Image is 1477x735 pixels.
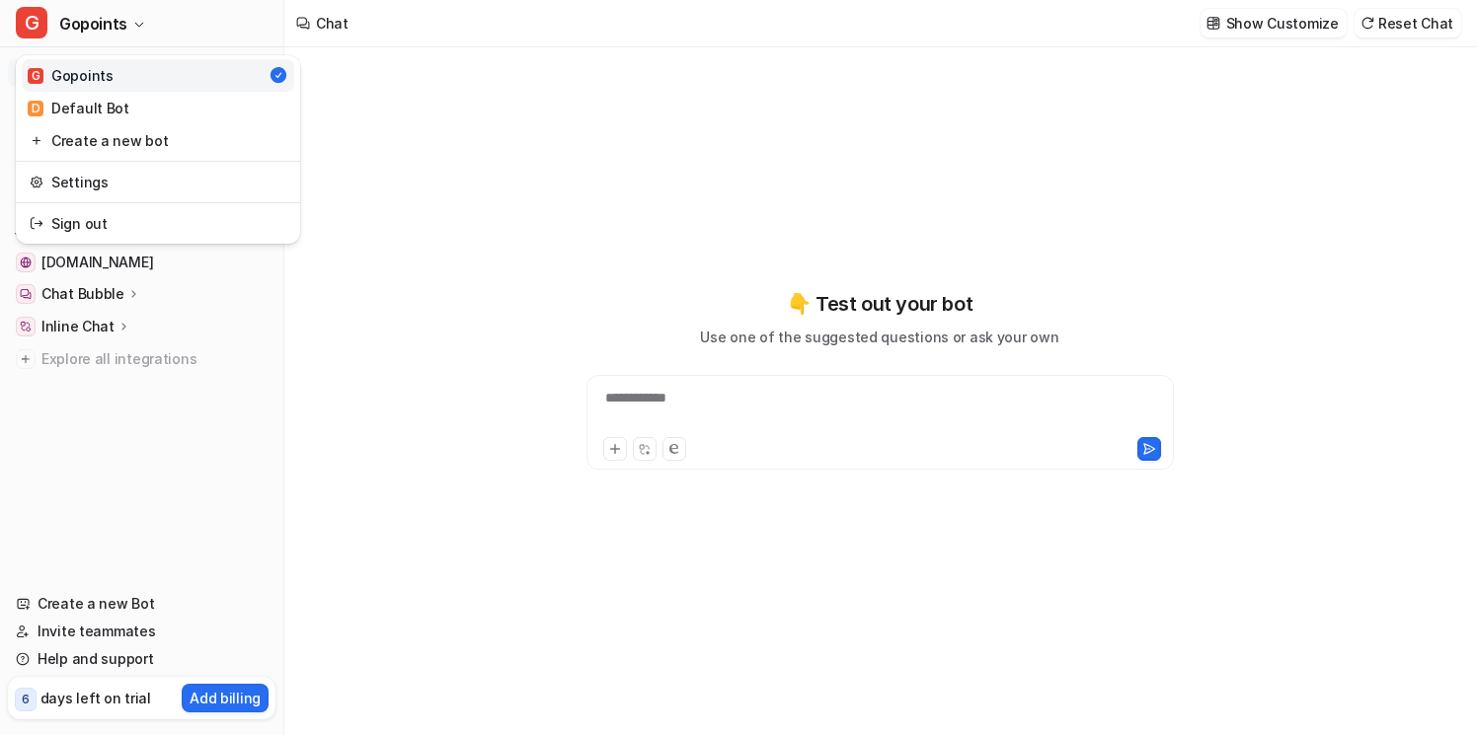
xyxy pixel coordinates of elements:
img: reset [30,130,43,151]
div: GGopoints [16,55,300,244]
span: G [28,68,43,84]
img: reset [30,172,43,192]
a: Sign out [22,207,294,240]
div: Default Bot [28,98,129,118]
a: Create a new bot [22,124,294,157]
img: reset [30,213,43,234]
span: D [28,101,43,116]
span: G [16,7,47,38]
a: Settings [22,166,294,198]
span: Gopoints [59,10,127,37]
div: Gopoints [28,65,114,86]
